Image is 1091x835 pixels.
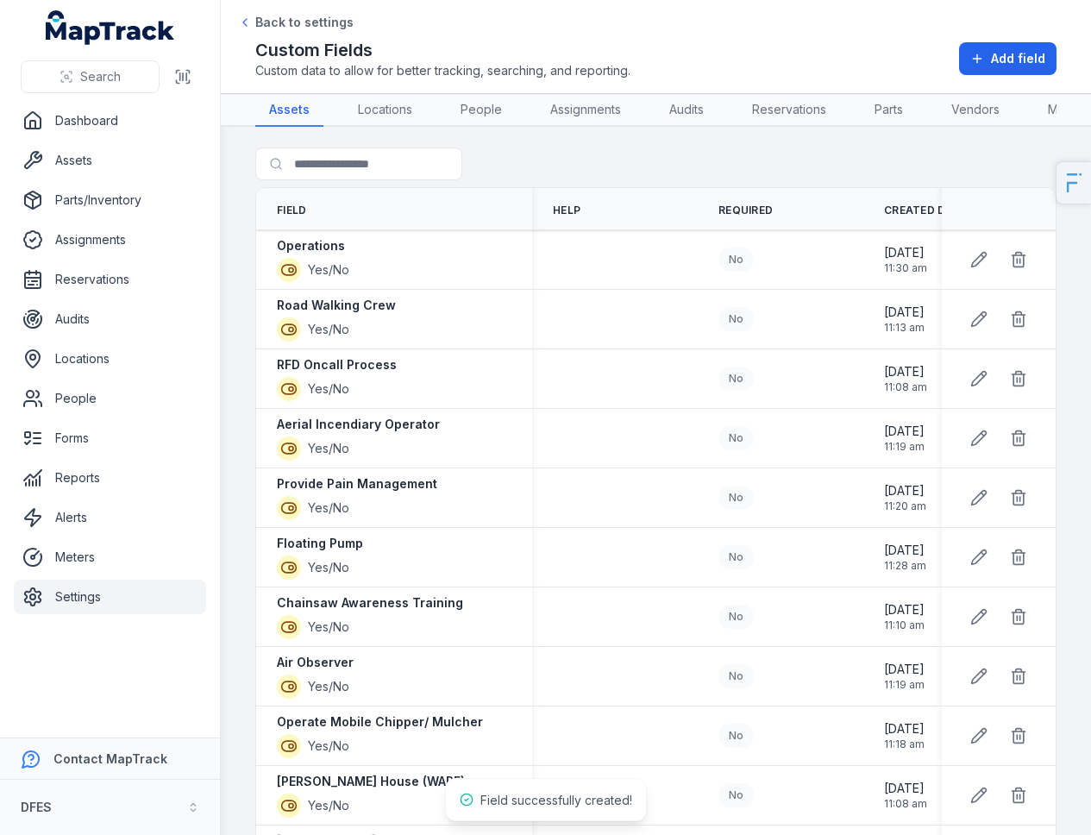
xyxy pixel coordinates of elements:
span: Yes/No [308,261,349,279]
strong: Operate Mobile Chipper/ Mulcher [277,713,483,731]
span: Yes/No [308,738,349,755]
span: [DATE] [884,244,927,261]
div: No [718,605,754,629]
a: Reports [14,461,206,495]
span: Yes/No [308,499,349,517]
a: Assets [255,94,323,127]
time: 14/10/2025, 11:28:47 am [884,542,926,573]
div: No [718,783,754,807]
div: No [718,426,754,450]
span: 11:20 am [884,499,926,513]
span: Yes/No [308,440,349,457]
time: 14/10/2025, 11:10:30 am [884,601,925,632]
span: [DATE] [884,482,926,499]
a: Forms [14,421,206,455]
span: Yes/No [308,797,349,814]
span: 11:19 am [884,440,925,454]
strong: DFES [21,800,52,814]
a: Dashboard [14,104,206,138]
a: People [14,381,206,416]
span: Add field [991,50,1045,67]
span: Yes/No [308,559,349,576]
span: 11:08 am [884,380,927,394]
span: 11:18 am [884,738,925,751]
span: Required [718,204,773,217]
a: Audits [14,302,206,336]
span: [DATE] [884,304,925,321]
div: No [718,248,754,272]
button: Search [21,60,160,93]
span: Yes/No [308,380,349,398]
a: Settings [14,580,206,614]
span: Field [277,204,307,217]
div: No [718,367,754,391]
strong: RFD Oncall Process [277,356,397,374]
a: Back to settings [238,14,354,31]
time: 14/10/2025, 11:19:50 am [884,423,925,454]
strong: Air Observer [277,654,354,671]
div: No [718,486,754,510]
a: Alerts [14,500,206,535]
span: Created Date [884,204,968,217]
a: Meters [14,540,206,574]
a: Assignments [14,223,206,257]
h2: Custom Fields [255,38,630,62]
a: Reservations [738,94,840,127]
span: 11:19 am [884,678,925,692]
span: [DATE] [884,423,925,440]
span: Search [80,68,121,85]
time: 14/10/2025, 11:13:55 am [884,304,925,335]
span: 11:13 am [884,321,925,335]
span: Field successfully created! [480,793,632,807]
span: Custom data to allow for better tracking, searching, and reporting. [255,62,630,79]
time: 14/10/2025, 11:08:48 am [884,780,927,811]
div: No [718,545,754,569]
div: No [718,307,754,331]
span: [DATE] [884,542,926,559]
button: Add field [959,42,1057,75]
a: Parts/Inventory [14,183,206,217]
strong: Provide Pain Management [277,475,437,493]
span: [DATE] [884,363,927,380]
span: 11:08 am [884,797,927,811]
span: [DATE] [884,780,927,797]
time: 14/10/2025, 11:08:24 am [884,363,927,394]
span: Help [553,204,580,217]
div: No [718,724,754,748]
time: 14/10/2025, 11:18:50 am [884,720,925,751]
a: People [447,94,516,127]
a: Audits [655,94,718,127]
strong: Chainsaw Awareness Training [277,594,463,612]
strong: Contact MapTrack [53,751,167,766]
span: 11:28 am [884,559,926,573]
strong: Operations [277,237,345,254]
time: 14/10/2025, 11:30:15 am [884,244,927,275]
time: 14/10/2025, 11:19:44 am [884,661,925,692]
strong: Floating Pump [277,535,363,552]
span: Back to settings [255,14,354,31]
span: [DATE] [884,720,925,738]
strong: [PERSON_NAME] House (WAPF) [277,773,465,790]
span: Yes/No [308,321,349,338]
a: Assignments [536,94,635,127]
div: No [718,664,754,688]
span: 11:10 am [884,618,925,632]
span: [DATE] [884,661,925,678]
strong: Aerial Incendiary Operator [277,416,440,433]
a: Parts [861,94,917,127]
span: Yes/No [308,618,349,636]
a: Vendors [937,94,1013,127]
a: Locations [14,342,206,376]
span: 11:30 am [884,261,927,275]
a: Locations [344,94,426,127]
a: Reservations [14,262,206,297]
span: Yes/No [308,678,349,695]
span: [DATE] [884,601,925,618]
time: 14/10/2025, 11:20:14 am [884,482,926,513]
a: Assets [14,143,206,178]
a: MapTrack [46,10,175,45]
strong: Road Walking Crew [277,297,396,314]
